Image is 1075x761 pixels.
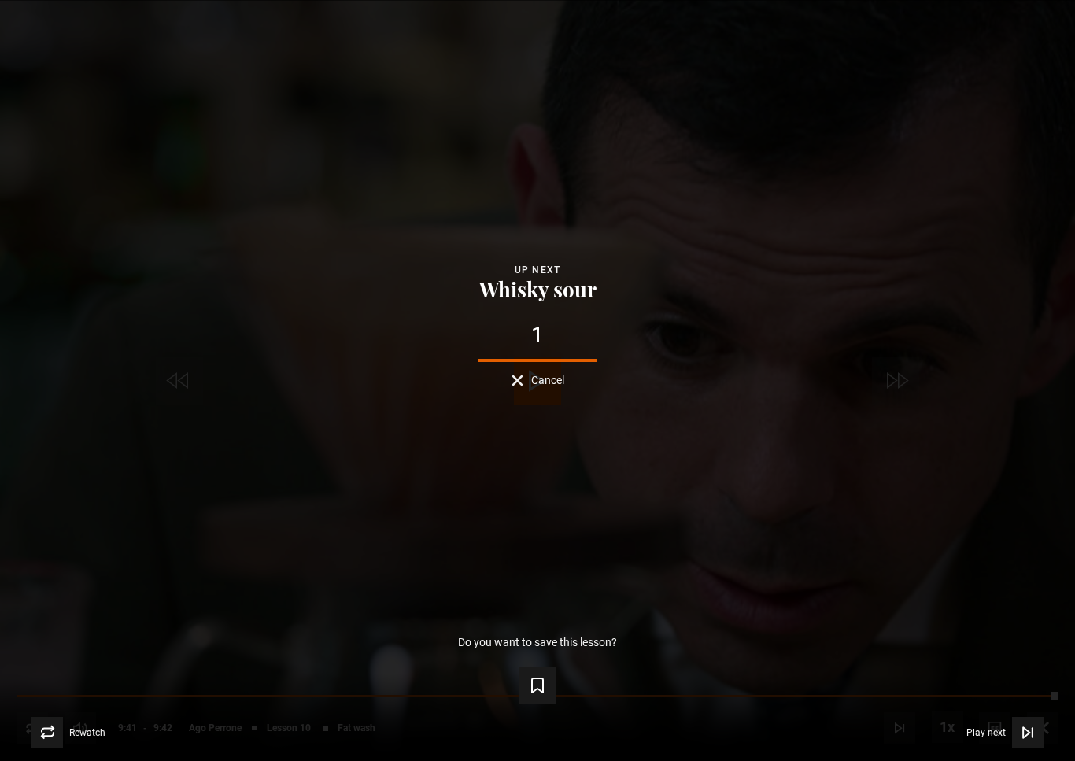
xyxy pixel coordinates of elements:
button: Whisky sour [475,279,601,301]
span: Play next [966,728,1006,737]
button: Cancel [512,375,564,386]
div: 1 [25,324,1050,346]
span: Cancel [531,375,564,386]
button: Rewatch [31,717,105,748]
span: Rewatch [69,728,105,737]
p: Do you want to save this lesson? [458,637,617,648]
div: Up next [25,262,1050,278]
button: Play next [966,717,1044,748]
